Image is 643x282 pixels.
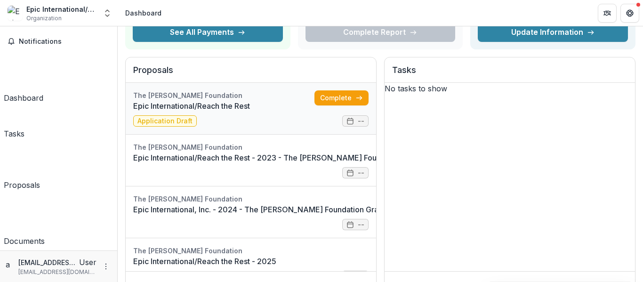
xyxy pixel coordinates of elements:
a: Complete [314,90,369,105]
p: [EMAIL_ADDRESS][DOMAIN_NAME] [18,258,79,267]
img: Epic International/Reach the Rest [8,6,23,21]
div: Tasks [4,128,24,139]
a: Dashboard [4,53,43,104]
a: Epic International, Inc. - 2024 - The [PERSON_NAME] Foundation Grant Proposal Application [133,204,461,215]
div: april@reachtherest.org [6,259,15,270]
div: Dashboard [125,8,161,18]
button: Open entity switcher [101,4,114,23]
a: Epic International/Reach the Rest [133,100,314,112]
button: Notifications [4,34,113,49]
a: Proposals [4,143,40,191]
nav: breadcrumb [121,6,165,20]
span: Notifications [19,38,110,46]
p: User [79,257,96,268]
div: Documents [4,235,45,247]
a: Epic International/Reach the Rest - 2025 [133,256,369,267]
p: No tasks to show [385,83,635,94]
a: Tasks [4,107,24,139]
button: Get Help [620,4,639,23]
button: See All Payments [133,23,283,42]
p: [EMAIL_ADDRESS][DOMAIN_NAME] [18,268,96,276]
button: More [100,261,112,272]
div: Dashboard [4,92,43,104]
div: Proposals [4,179,40,191]
span: Organization [26,14,62,23]
button: Partners [598,4,617,23]
div: Epic International/Reach the Rest [26,4,97,14]
a: Documents [4,194,45,247]
h2: Proposals [133,65,369,83]
a: Epic International/Reach the Rest - 2023 - The [PERSON_NAME] Foundation Grant Proposal Application [133,152,500,163]
h2: Tasks [392,65,627,83]
a: Update Information [478,23,628,42]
